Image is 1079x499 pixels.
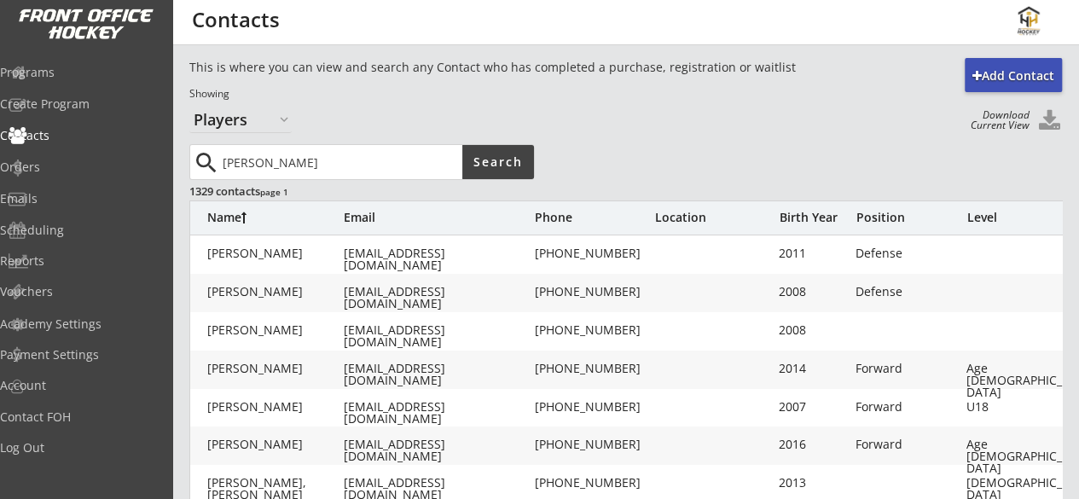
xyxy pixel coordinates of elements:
div: Forward [856,401,958,413]
div: [EMAIL_ADDRESS][DOMAIN_NAME] [344,363,531,386]
div: [PERSON_NAME] [207,324,344,336]
div: [EMAIL_ADDRESS][DOMAIN_NAME] [344,401,531,425]
font: page 1 [260,186,288,198]
div: [PERSON_NAME] [207,286,344,298]
div: 2014 [779,363,847,374]
div: [PERSON_NAME] [207,363,344,374]
div: This is where you can view and search any Contact who has completed a purchase, registration or w... [189,59,908,76]
div: U18 [966,401,1069,413]
div: [PHONE_NUMBER] [535,324,654,336]
div: [EMAIL_ADDRESS][DOMAIN_NAME] [344,438,531,462]
div: [EMAIL_ADDRESS][DOMAIN_NAME] [344,247,531,271]
div: 2007 [779,401,847,413]
div: [EMAIL_ADDRESS][DOMAIN_NAME] [344,286,531,310]
div: Add Contact [965,67,1062,84]
button: Click to download all Contacts. Your browser settings may try to block it, check your security se... [1036,110,1062,133]
div: [EMAIL_ADDRESS][DOMAIN_NAME] [344,324,531,348]
div: [PHONE_NUMBER] [535,286,654,298]
div: 2016 [779,438,847,450]
div: 2008 [779,324,847,336]
div: [PHONE_NUMBER] [535,438,654,450]
div: Download Current View [962,110,1030,131]
button: search [192,149,220,177]
div: Email [344,212,531,223]
div: Name [207,212,344,223]
div: Age [DEMOGRAPHIC_DATA] [966,438,1069,474]
div: [PERSON_NAME] [207,247,344,259]
div: Birth Year [779,212,847,223]
div: Defense [856,286,958,298]
div: 1329 contacts [189,183,531,199]
div: Forward [856,363,958,374]
div: Level [967,212,1070,223]
div: [PHONE_NUMBER] [535,247,654,259]
div: Forward [856,438,958,450]
button: Search [462,145,534,179]
div: Age [DEMOGRAPHIC_DATA] [966,363,1069,398]
div: [PHONE_NUMBER] [535,401,654,413]
div: [PHONE_NUMBER] [535,477,654,489]
div: [PERSON_NAME] [207,401,344,413]
div: Position [856,212,958,223]
div: 2013 [779,477,847,489]
div: Showing [189,87,908,102]
div: Location [655,212,774,223]
div: [PHONE_NUMBER] [535,363,654,374]
div: 2011 [779,247,847,259]
div: Phone [535,212,654,223]
div: [PERSON_NAME] [207,438,344,450]
div: Defense [856,247,958,259]
div: 2008 [779,286,847,298]
input: Type here... [219,145,462,179]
